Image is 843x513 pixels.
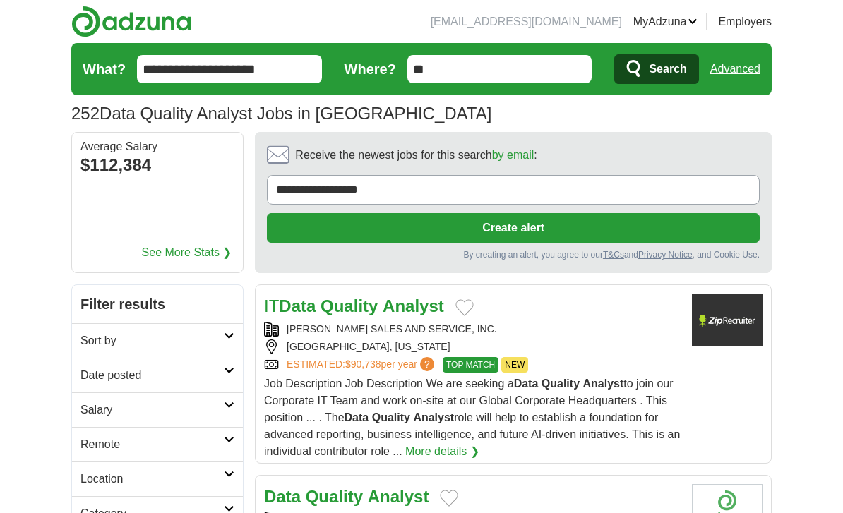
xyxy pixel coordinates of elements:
[710,55,760,83] a: Advanced
[368,487,429,506] strong: Analyst
[264,339,681,354] div: [GEOGRAPHIC_DATA], [US_STATE]
[413,411,454,423] strong: Analyst
[633,13,698,30] a: MyAdzuna
[279,296,316,315] strong: Data
[295,147,537,164] span: Receive the newest jobs for this search :
[345,411,369,423] strong: Data
[649,55,686,83] span: Search
[80,367,224,384] h2: Date posted
[72,323,243,358] a: Sort by
[80,471,224,488] h2: Location
[264,378,680,457] span: Job Description Job Description We are seeking a to join our Corporate IT Team and work on-site a...
[692,294,763,346] img: Company logo
[718,13,772,30] a: Employers
[72,392,243,427] a: Salary
[603,250,624,260] a: T&Cs
[267,213,760,243] button: Create alert
[383,296,444,315] strong: Analyst
[142,244,232,261] a: See More Stats ❯
[582,378,623,390] strong: Analyst
[345,358,381,370] span: $90,738
[440,490,458,507] button: Add to favorite jobs
[287,357,437,373] a: ESTIMATED:$90,738per year?
[80,402,224,418] h2: Salary
[431,13,622,30] li: [EMAIL_ADDRESS][DOMAIN_NAME]
[455,299,474,316] button: Add to favorite jobs
[80,141,234,152] div: Average Salary
[405,443,479,460] a: More details ❯
[72,285,243,323] h2: Filter results
[420,357,434,371] span: ?
[514,378,539,390] strong: Data
[72,427,243,461] a: Remote
[264,322,681,337] div: [PERSON_NAME] SALES AND SERVICE, INC.
[443,357,498,373] span: TOP MATCH
[372,411,410,423] strong: Quality
[71,6,191,37] img: Adzuna logo
[80,436,224,453] h2: Remote
[321,296,378,315] strong: Quality
[80,152,234,178] div: $112,384
[267,248,760,261] div: By creating an alert, you agree to our and , and Cookie Use.
[83,59,126,80] label: What?
[614,54,698,84] button: Search
[264,487,429,506] a: Data Quality Analyst
[71,101,100,126] span: 252
[306,487,363,506] strong: Quality
[264,487,301,506] strong: Data
[638,250,693,260] a: Privacy Notice
[71,104,491,123] h1: Data Quality Analyst Jobs in [GEOGRAPHIC_DATA]
[72,358,243,392] a: Date posted
[80,332,224,349] h2: Sort by
[345,59,396,80] label: Where?
[542,378,580,390] strong: Quality
[492,149,534,161] a: by email
[501,357,528,373] span: NEW
[264,296,444,315] a: ITData Quality Analyst
[72,461,243,496] a: Location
